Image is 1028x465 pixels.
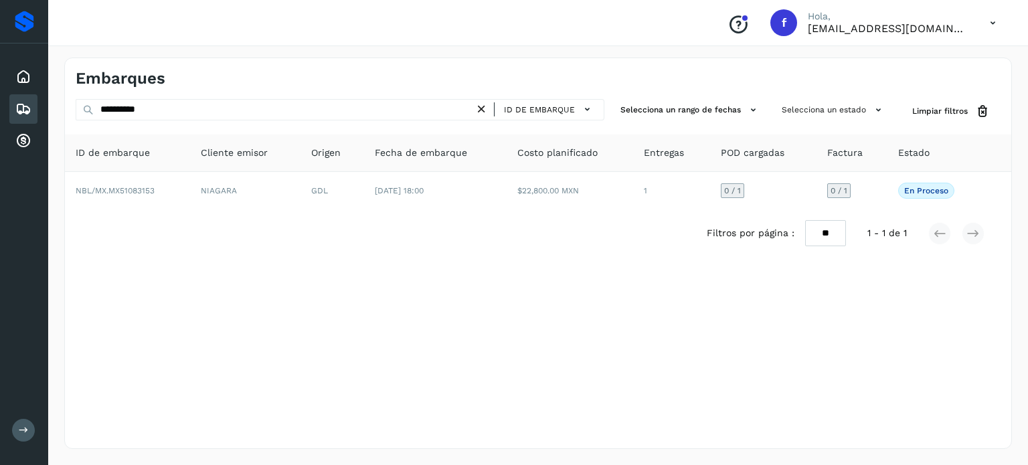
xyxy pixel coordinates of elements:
[500,100,598,119] button: ID de embarque
[904,186,948,195] p: En proceso
[9,94,37,124] div: Embarques
[375,146,467,160] span: Fecha de embarque
[831,187,847,195] span: 0 / 1
[9,126,37,156] div: Cuentas por cobrar
[76,186,155,195] span: NBL/MX.MX51083153
[721,146,784,160] span: POD cargadas
[76,146,150,160] span: ID de embarque
[707,226,794,240] span: Filtros por página :
[9,62,37,92] div: Inicio
[644,146,684,160] span: Entregas
[517,146,598,160] span: Costo planificado
[902,99,1001,124] button: Limpiar filtros
[504,104,575,116] span: ID de embarque
[507,172,634,209] td: $22,800.00 MXN
[898,146,930,160] span: Estado
[827,146,863,160] span: Factura
[375,186,424,195] span: [DATE] 18:00
[615,99,766,121] button: Selecciona un rango de fechas
[301,172,364,209] td: GDL
[867,226,907,240] span: 1 - 1 de 1
[76,69,165,88] h4: Embarques
[201,146,268,160] span: Cliente emisor
[808,22,968,35] p: fyc3@mexamerik.com
[190,172,301,209] td: NIAGARA
[912,105,968,117] span: Limpiar filtros
[776,99,891,121] button: Selecciona un estado
[724,187,741,195] span: 0 / 1
[311,146,341,160] span: Origen
[633,172,710,209] td: 1
[808,11,968,22] p: Hola,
